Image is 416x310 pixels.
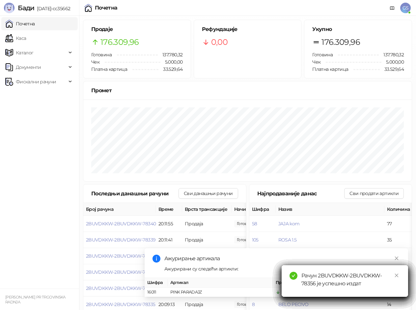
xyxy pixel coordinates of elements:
[273,278,322,288] th: Промена
[100,36,139,48] span: 176.309,96
[202,25,293,33] h5: Рефундације
[164,265,400,272] div: Ажурирани су следећи артикли:
[312,59,320,65] span: Чек
[321,36,360,48] span: 176.309,96
[158,51,183,58] span: 137.780,32
[312,66,348,72] span: Платна картица
[91,25,183,33] h5: Продаје
[278,237,297,243] button: ROSA 1.5
[393,272,400,279] a: Close
[156,232,182,248] td: 20:11:41
[344,188,404,199] button: Сви продати артикли
[252,221,257,227] button: 58
[153,255,160,263] span: info-circle
[211,36,228,48] span: 0,00
[234,301,257,308] span: 110,00
[5,32,26,45] a: Каса
[400,3,411,13] span: GS
[276,203,384,216] th: Назив
[257,189,345,198] div: Најпродаваније данас
[312,52,333,58] span: Готовина
[290,272,297,280] span: check-circle
[387,3,398,13] a: Документација
[86,269,155,275] button: 2BUVDKKW-2BUVDKKW-78337
[86,301,155,307] button: 2BUVDKKW-2BUVDKKW-78335
[252,237,259,243] button: 105
[182,232,232,248] td: Продаја
[91,59,99,65] span: Чек
[278,221,300,227] button: JAJA kom
[86,253,155,259] button: 2BUVDKKW-2BUVDKKW-78338
[5,17,35,30] a: Почетна
[95,5,118,11] div: Почетна
[168,288,273,297] td: PINK PARADAJZ
[156,203,182,216] th: Време
[4,3,14,13] img: Logo
[16,61,41,74] span: Документи
[86,285,155,291] button: 2BUVDKKW-2BUVDKKW-78336
[234,236,257,243] span: 479,00
[83,203,156,216] th: Број рачуна
[145,278,168,288] th: Шифра
[156,216,182,232] td: 20:11:55
[381,58,404,66] span: 5.000,00
[394,273,399,278] span: close
[164,255,400,263] div: Ажурирање артикала
[312,25,404,33] h5: Укупно
[16,46,34,59] span: Каталог
[160,58,183,66] span: 5.000,00
[301,272,400,288] div: Рачун 2BUVDKKW-2BUVDKKW-78356 је успешно издат
[91,66,127,72] span: Платна картица
[252,301,255,307] button: 8
[91,86,404,95] div: Промет
[380,66,404,73] span: 33.529,64
[393,255,400,262] a: Close
[34,6,70,12] span: [DATE]-cc35662
[86,237,155,243] button: 2BUVDKKW-2BUVDKKW-78339
[384,203,414,216] th: Количина
[182,203,232,216] th: Врста трансакције
[278,301,309,307] button: BELO PECIVO
[16,75,56,88] span: Фискални рачуни
[86,221,156,227] button: 2BUVDKKW-2BUVDKKW-78340
[232,203,297,216] th: Начини плаћања
[394,256,399,261] span: close
[145,288,168,297] td: 16011
[168,278,273,288] th: Артикал
[234,220,257,227] span: 70,00
[384,216,414,232] td: 77
[91,189,179,198] div: Последњи данашњи рачуни
[158,66,182,73] span: 33.529,64
[5,295,66,304] small: [PERSON_NAME] PR TRGOVINSKA RADNJA
[91,52,112,58] span: Готовина
[249,203,276,216] th: Шифра
[384,232,414,248] td: 35
[18,4,34,12] span: Бади
[182,216,232,232] td: Продаја
[179,188,238,199] button: Сви данашњи рачуни
[379,51,404,58] span: 137.780,32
